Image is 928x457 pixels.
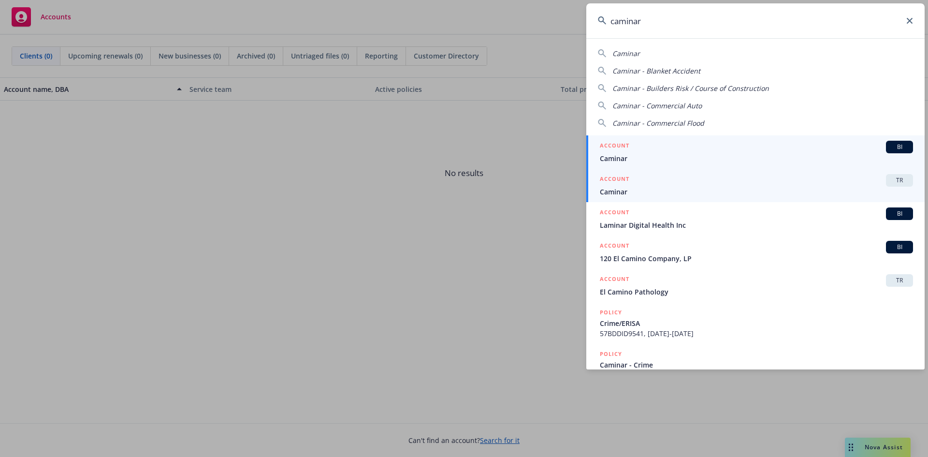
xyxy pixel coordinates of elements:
span: 57BDDID9541, [DATE]-[DATE] [600,328,913,339]
h5: ACCOUNT [600,241,629,252]
h5: POLICY [600,349,622,359]
span: TR [890,176,909,185]
a: ACCOUNTTRCaminar [586,169,925,202]
h5: ACCOUNT [600,274,629,286]
span: BI [890,143,909,151]
span: Laminar Digital Health Inc [600,220,913,230]
span: Caminar - Crime [600,360,913,370]
span: Caminar - Commercial Flood [612,118,704,128]
span: TR [890,276,909,285]
span: BI [890,243,909,251]
span: Crime/ERISA [600,318,913,328]
a: ACCOUNTBICaminar [586,135,925,169]
span: 120 El Camino Company, LP [600,253,913,264]
span: Caminar [600,187,913,197]
span: El Camino Pathology [600,287,913,297]
h5: ACCOUNT [600,174,629,186]
span: Caminar - Blanket Accident [612,66,700,75]
a: POLICYCaminar - Crime [586,344,925,385]
h5: POLICY [600,308,622,317]
h5: ACCOUNT [600,141,629,152]
input: Search... [586,3,925,38]
span: Caminar - Commercial Auto [612,101,702,110]
span: Caminar - Builders Risk / Course of Construction [612,84,769,93]
a: ACCOUNTTREl Camino Pathology [586,269,925,302]
span: Caminar [600,153,913,163]
a: POLICYCrime/ERISA57BDDID9541, [DATE]-[DATE] [586,302,925,344]
a: ACCOUNTBI120 El Camino Company, LP [586,236,925,269]
h5: ACCOUNT [600,207,629,219]
span: BI [890,209,909,218]
span: Caminar [612,49,640,58]
a: ACCOUNTBILaminar Digital Health Inc [586,202,925,236]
